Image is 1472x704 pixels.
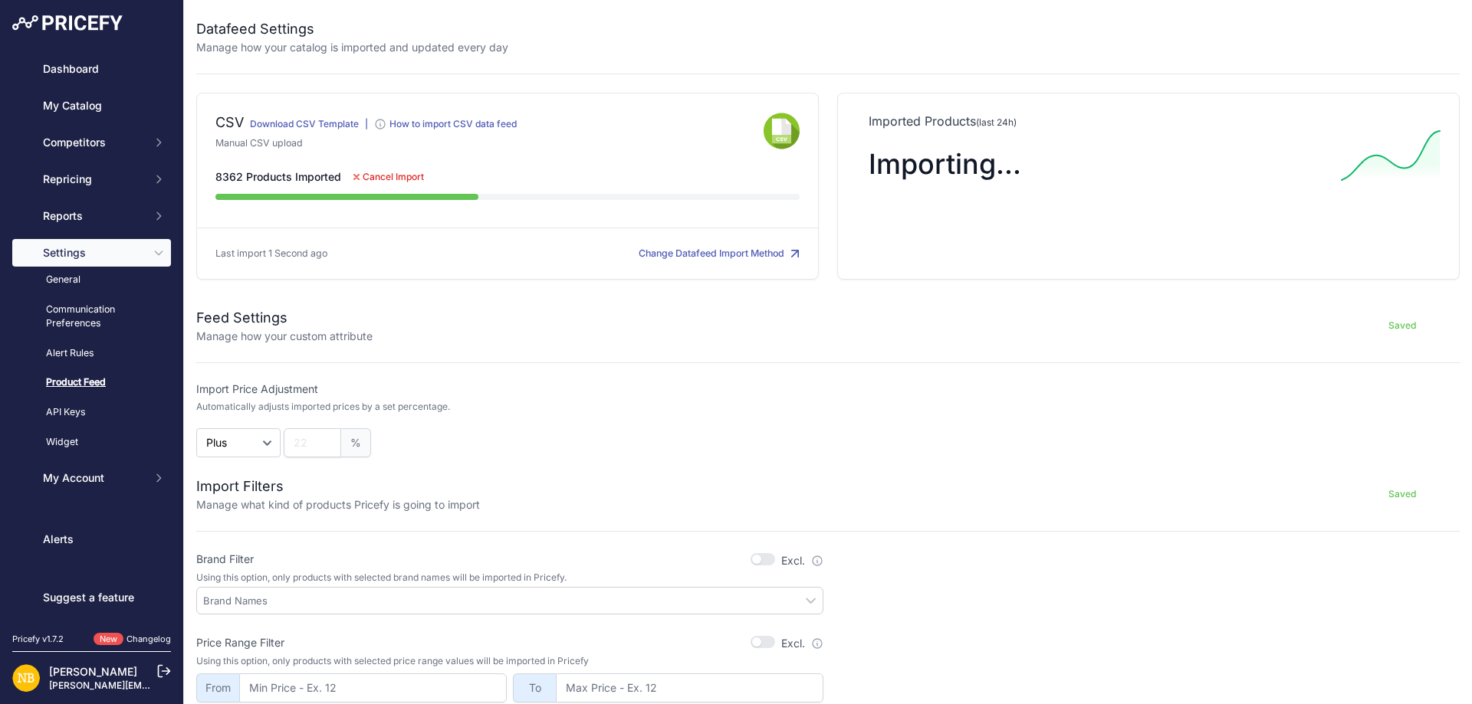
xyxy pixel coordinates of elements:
a: Alert Rules [12,340,171,367]
button: Saved [1345,482,1460,506]
div: CSV [215,112,244,136]
div: How to import CSV data feed [389,118,517,130]
p: Last import 1 Second ago [215,247,327,261]
div: | [365,118,368,136]
label: Price Range Filter [196,635,284,650]
p: Imported Products [869,112,1428,130]
p: Manage what kind of products Pricefy is going to import [196,497,480,512]
p: Using this option, only products with selected price range values will be imported in Pricefy [196,655,823,667]
button: Change Datafeed Import Method [639,247,800,261]
span: Settings [43,245,143,260]
a: How to import CSV data feed [374,121,517,133]
span: To [513,673,556,702]
span: Repricing [43,172,143,187]
p: Using this option, only products with selected brand names will be imported in Pricefy. [196,571,823,584]
a: Changelog [127,634,171,644]
input: Max Price - Ex. 12 [556,673,823,702]
a: [PERSON_NAME][EMAIL_ADDRESS][DOMAIN_NAME] [49,679,285,691]
a: [PERSON_NAME] [49,665,137,678]
a: Suggest a feature [12,584,171,611]
span: Competitors [43,135,143,150]
input: Brand Names [203,594,823,607]
div: 8362 Products Imported [215,169,800,185]
button: Reports [12,202,171,230]
button: My Account [12,464,171,492]
label: Brand Filter [196,552,254,567]
button: Repricing [12,165,171,193]
p: Manual CSV upload [215,136,764,151]
a: API Keys [12,399,171,426]
nav: Sidebar [12,55,171,614]
span: (last 24h) [976,116,1017,128]
div: Pricefy v1.7.2 [12,633,64,646]
h2: Datafeed Settings [196,18,508,40]
p: Manage how your catalog is imported and updated every day [196,40,508,55]
span: Importing... [869,147,1021,181]
span: % [341,428,371,457]
span: Cancel Import [363,171,424,183]
button: Saved [1345,313,1460,338]
span: My Account [43,470,143,486]
a: General [12,267,171,293]
label: Excl. [781,636,823,651]
a: Download CSV Template [250,118,359,129]
span: Reports [43,208,143,224]
a: Widget [12,429,171,456]
span: From [196,673,239,702]
a: Product Feed [12,369,171,396]
input: 22 [284,428,341,457]
label: Import Price Adjustment [196,381,823,397]
input: Min Price - Ex. 12 [239,673,507,702]
a: Dashboard [12,55,171,83]
label: Excl. [781,553,823,568]
button: Settings [12,239,171,267]
a: Alerts [12,526,171,553]
p: Manage how your custom attribute [196,329,373,344]
p: Automatically adjusts imported prices by a set percentage. [196,401,450,413]
h2: Import Filters [196,476,480,497]
a: My Catalog [12,92,171,120]
h2: Feed Settings [196,307,373,329]
img: Pricefy Logo [12,15,123,31]
button: Competitors [12,129,171,156]
a: Communication Preferences [12,296,171,337]
span: New [94,633,123,646]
